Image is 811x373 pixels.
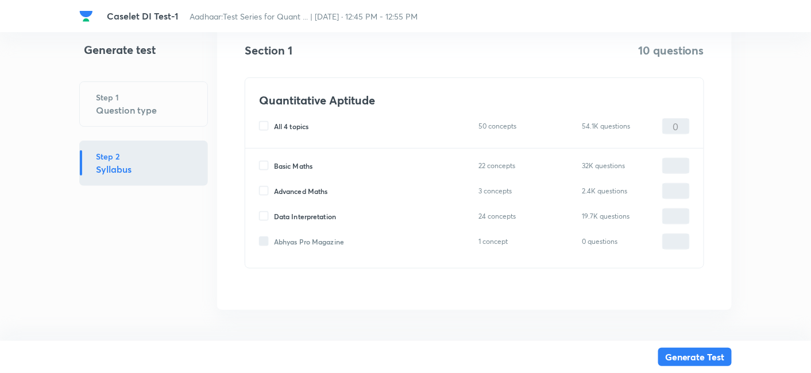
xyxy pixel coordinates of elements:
[582,186,639,196] p: 2.4K questions
[638,42,704,59] h4: 10 questions
[478,236,559,247] p: 1 concept
[79,9,98,23] a: Company Logo
[96,150,132,162] h6: Step 2
[79,41,208,68] h4: Generate test
[274,211,336,222] span: Data Interpretation
[478,211,559,222] p: 24 concepts
[96,91,157,103] h6: Step 1
[658,348,732,366] button: Generate Test
[274,121,308,131] span: All 4 topics
[107,10,178,22] span: Caselet DI Test-1
[79,9,93,23] img: Company Logo
[274,236,344,247] span: Abhyas Pro Magazine
[96,162,132,176] h5: Syllabus
[274,161,312,171] span: Basic Maths
[582,236,639,247] p: 0 questions
[582,121,639,131] p: 54.1K questions
[478,161,559,171] p: 22 concepts
[190,11,418,22] span: Aadhaar:Test Series for Quant ... | [DATE] · 12:45 PM - 12:55 PM
[478,186,559,196] p: 3 concepts
[245,42,292,59] h4: Section 1
[274,186,328,196] span: Advanced Maths
[582,211,639,222] p: 19.7K questions
[582,161,639,171] p: 32K questions
[96,103,157,117] h5: Question type
[478,121,559,131] p: 50 concepts
[259,92,690,109] h4: Quantitative Aptitude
